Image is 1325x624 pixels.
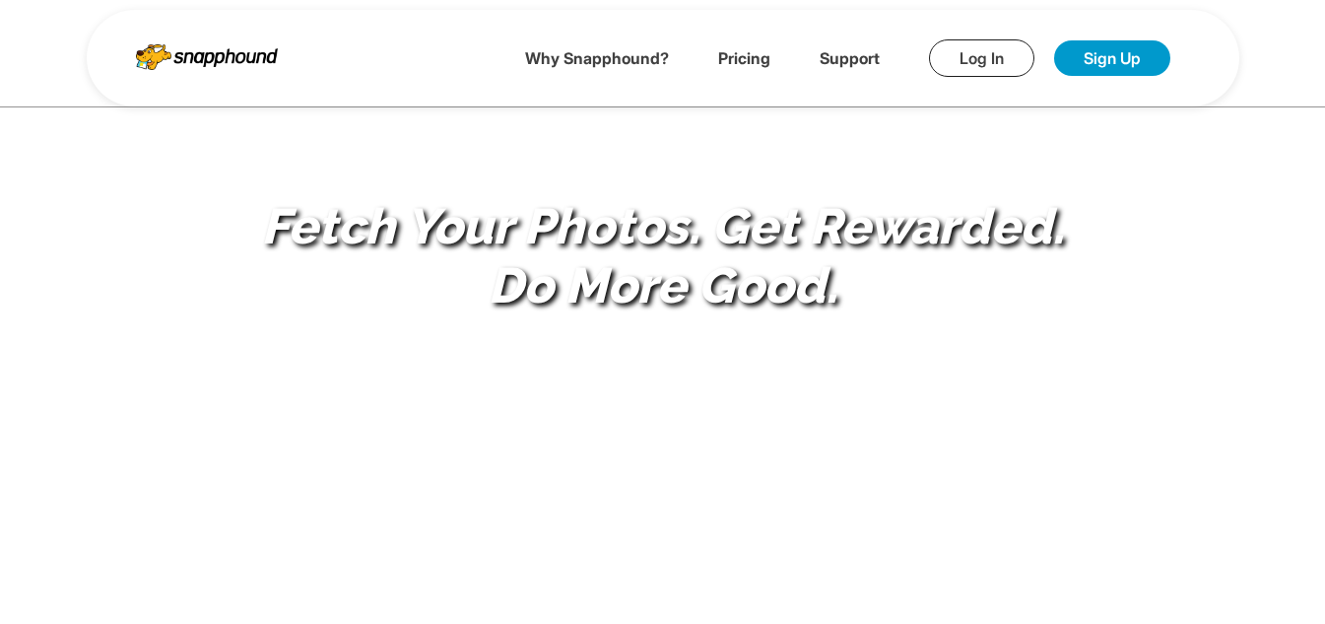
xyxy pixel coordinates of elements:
a: Why Snapphound? [525,48,669,68]
a: Support [820,48,880,68]
a: Sign Up [1054,40,1170,76]
h1: Fetch Your Photos. Get Rewarded. Do More Good. [249,197,1077,315]
a: Log In [929,39,1034,77]
img: Snapphound Logo [136,36,278,70]
a: Pricing [718,48,770,68]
